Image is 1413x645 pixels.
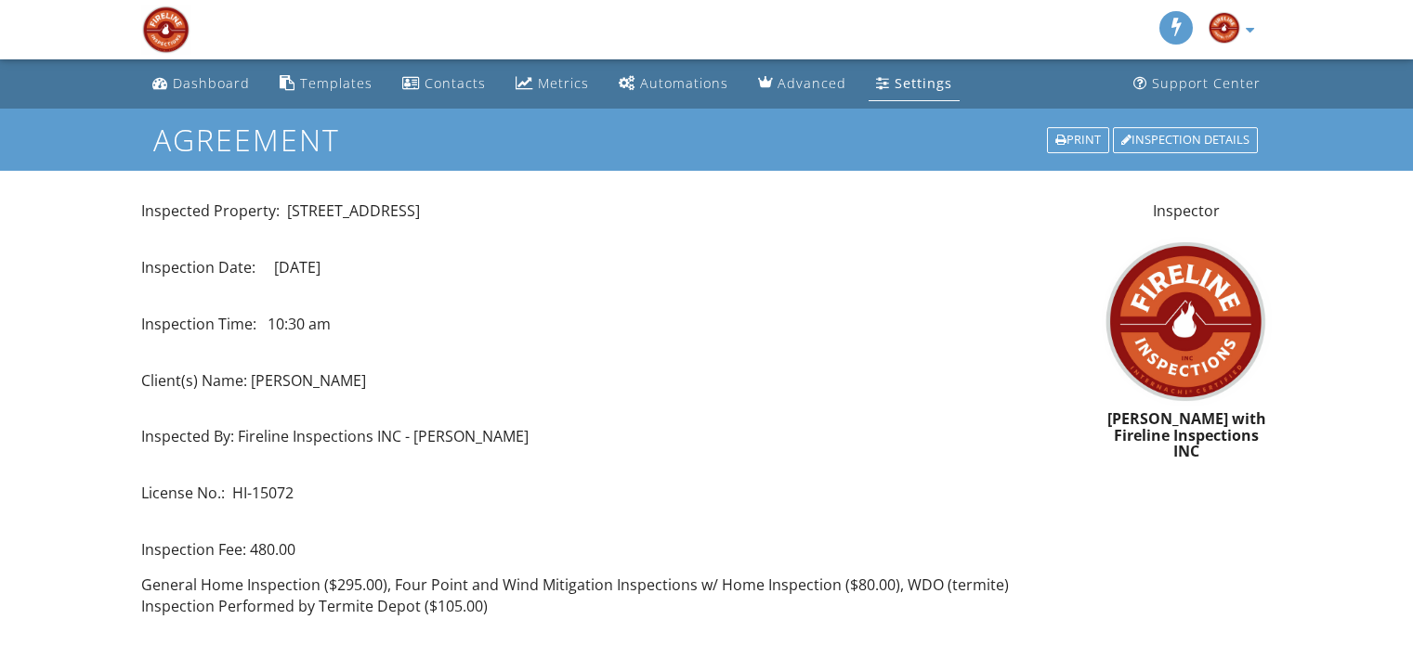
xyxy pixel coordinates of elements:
a: Contacts [395,67,493,101]
img: firelinelogo.jpg [1102,237,1272,406]
p: Inspector [1102,200,1272,221]
h6: [PERSON_NAME] with Fireline Inspections INC [1102,411,1272,460]
p: Inspected By: Fireline Inspections INC - [PERSON_NAME] [141,426,1079,468]
div: Print [1047,127,1109,153]
div: Dashboard [173,74,250,92]
p: Inspection Time: 10:30 am [141,314,1079,355]
div: Inspection Details [1113,127,1258,153]
div: Settings [895,74,952,92]
a: Advanced [751,67,854,101]
div: Templates [300,74,373,92]
p: Inspection Fee: 480.00 [141,539,1079,560]
div: Metrics [538,74,589,92]
a: Settings [869,67,960,101]
a: Print [1045,125,1111,155]
img: firelinelogo.jpg [1208,11,1241,45]
h1: Agreement [153,123,1260,156]
a: Automations (Basic) [611,67,736,101]
div: Automations [640,74,728,92]
a: Support Center [1126,67,1268,101]
a: Dashboard [145,67,257,101]
a: Templates [272,67,380,101]
p: Client(s) Name: [PERSON_NAME] [141,370,1079,412]
p: License No.: HI-15072 [141,483,1079,524]
p: Inspected Property: [STREET_ADDRESS] [141,200,1079,242]
p: Inspection Date: [DATE] [141,257,1079,299]
div: Contacts [425,74,486,92]
a: Inspection Details [1111,125,1260,155]
img: Fireline Inspections INC [141,5,191,55]
p: General Home Inspection ($295.00), Four Point and Wind Mitigation Inspections w/ Home Inspection ... [141,574,1079,616]
a: Metrics [508,67,596,101]
div: Support Center [1152,74,1261,92]
div: Advanced [778,74,846,92]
